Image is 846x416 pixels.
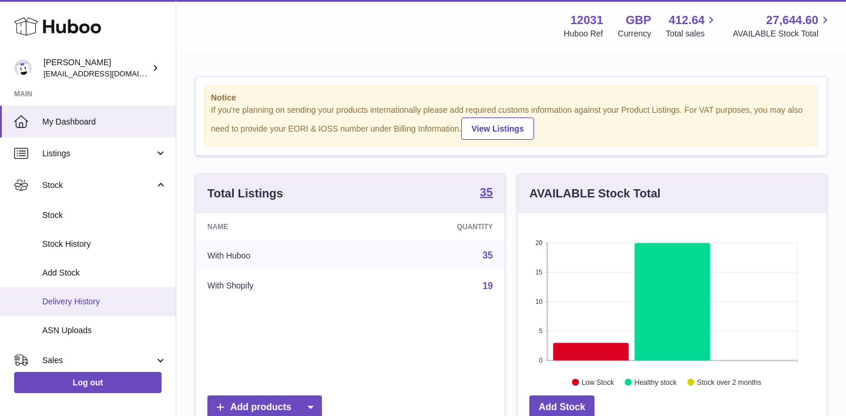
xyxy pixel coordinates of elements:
[42,239,167,250] span: Stock History
[733,28,832,39] span: AVAILABLE Stock Total
[42,180,155,191] span: Stock
[666,12,718,39] a: 412.64 Total sales
[535,269,542,276] text: 15
[535,239,542,246] text: 20
[669,12,704,28] span: 412.64
[480,186,493,198] strong: 35
[42,296,167,307] span: Delivery History
[362,213,505,240] th: Quantity
[196,271,362,301] td: With Shopify
[626,12,651,28] strong: GBP
[539,327,542,334] text: 5
[43,57,149,79] div: [PERSON_NAME]
[480,186,493,200] a: 35
[564,28,603,39] div: Huboo Ref
[211,105,811,140] div: If you're planning on sending your products internationally please add required customs informati...
[634,378,677,386] text: Healthy stock
[196,213,362,240] th: Name
[482,250,493,260] a: 35
[766,12,818,28] span: 27,644.60
[666,28,718,39] span: Total sales
[42,325,167,336] span: ASN Uploads
[529,186,660,202] h3: AVAILABLE Stock Total
[42,116,167,128] span: My Dashboard
[14,59,32,77] img: admin@makewellforyou.com
[207,186,283,202] h3: Total Listings
[42,210,167,221] span: Stock
[582,378,615,386] text: Low Stock
[570,12,603,28] strong: 12031
[42,355,155,366] span: Sales
[461,118,533,140] a: View Listings
[539,357,542,364] text: 0
[697,378,761,386] text: Stock over 2 months
[733,12,832,39] a: 27,644.60 AVAILABLE Stock Total
[196,240,362,271] td: With Huboo
[211,92,811,103] strong: Notice
[535,298,542,305] text: 10
[42,148,155,159] span: Listings
[618,28,652,39] div: Currency
[43,69,173,78] span: [EMAIL_ADDRESS][DOMAIN_NAME]
[482,281,493,291] a: 19
[42,267,167,279] span: Add Stock
[14,372,162,393] a: Log out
